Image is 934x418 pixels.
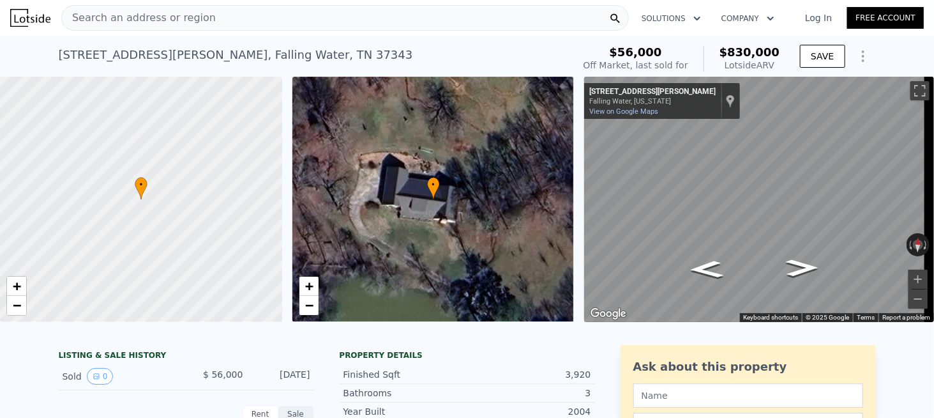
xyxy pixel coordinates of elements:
[806,314,849,321] span: © 2025 Google
[587,306,629,322] a: Open this area in Google Maps (opens a new window)
[584,77,934,322] div: Street View
[908,270,928,289] button: Zoom in
[87,368,114,385] button: View historical data
[7,296,26,315] a: Zoom out
[633,383,863,408] input: Name
[675,257,739,283] path: Go West, Pitts Rd
[631,7,711,30] button: Solutions
[589,87,716,97] div: [STREET_ADDRESS][PERSON_NAME]
[299,296,319,315] a: Zoom out
[913,233,923,257] button: Reset the view
[135,179,147,190] span: •
[587,306,629,322] img: Google
[305,297,313,313] span: −
[908,290,928,309] button: Zoom out
[633,358,863,376] div: Ask about this property
[743,313,798,322] button: Keyboard shortcuts
[847,7,924,29] a: Free Account
[584,59,688,72] div: Off Market, last sold for
[63,368,176,385] div: Sold
[253,368,310,385] div: [DATE]
[711,7,785,30] button: Company
[343,405,467,418] div: Year Built
[427,179,440,190] span: •
[299,277,319,296] a: Zoom in
[467,387,591,399] div: 3
[726,94,735,108] a: Show location on map
[13,278,21,294] span: +
[343,387,467,399] div: Bathrooms
[589,97,716,105] div: Falling Water, [US_STATE]
[467,368,591,381] div: 3,920
[135,177,147,199] div: •
[850,43,876,69] button: Show Options
[59,350,314,363] div: LISTING & SALE HISTORY
[7,277,26,296] a: Zoom in
[589,107,658,116] a: View on Google Maps
[62,10,216,26] span: Search an address or region
[907,233,914,256] button: Rotate counterclockwise
[340,350,595,360] div: Property details
[584,77,934,322] div: Map
[13,297,21,313] span: −
[772,256,832,281] path: Go East, Pitts Rd
[800,45,845,68] button: SAVE
[343,368,467,381] div: Finished Sqft
[305,278,313,294] span: +
[910,81,930,100] button: Toggle fullscreen view
[427,177,440,199] div: •
[59,46,413,64] div: [STREET_ADDRESS][PERSON_NAME] , Falling Water , TN 37343
[790,12,847,24] a: Log In
[203,369,243,380] span: $ 56,000
[857,314,875,321] a: Terms (opens in new tab)
[10,9,50,27] img: Lotside
[719,45,780,59] span: $830,000
[610,45,662,59] span: $56,000
[467,405,591,418] div: 2004
[923,233,930,256] button: Rotate clockwise
[719,59,780,72] div: Lotside ARV
[882,314,930,321] a: Report a problem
